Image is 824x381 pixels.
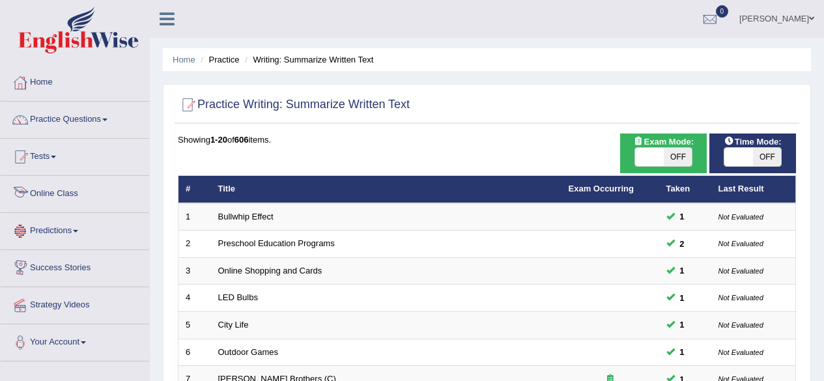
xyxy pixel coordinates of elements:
small: Not Evaluated [718,294,763,302]
a: Bullwhip Effect [218,212,274,221]
small: Not Evaluated [718,213,763,221]
a: Home [173,55,195,64]
span: You can still take this question [675,318,690,332]
span: You can still take this question [675,237,690,251]
li: Practice [197,53,239,66]
span: You can still take this question [675,291,690,305]
a: Exam Occurring [569,184,634,193]
td: 4 [178,285,211,312]
span: Time Mode: [719,135,787,148]
div: Show exams occurring in exams [620,134,707,173]
a: LED Bulbs [218,292,258,302]
th: # [178,176,211,203]
a: Outdoor Games [218,347,279,357]
a: Predictions [1,213,149,246]
a: Strategy Videos [1,287,149,320]
small: Not Evaluated [718,321,763,329]
th: Title [211,176,561,203]
td: 2 [178,231,211,258]
td: 1 [178,203,211,231]
a: Practice Questions [1,102,149,134]
li: Writing: Summarize Written Text [242,53,373,66]
small: Not Evaluated [718,348,763,356]
span: You can still take this question [675,210,690,223]
th: Last Result [711,176,796,203]
a: City Life [218,320,249,330]
span: You can still take this question [675,264,690,277]
span: OFF [664,148,692,166]
a: Home [1,64,149,97]
small: Not Evaluated [718,240,763,247]
a: Your Account [1,324,149,357]
a: Preschool Education Programs [218,238,335,248]
span: You can still take this question [675,345,690,359]
h2: Practice Writing: Summarize Written Text [178,95,410,115]
a: Success Stories [1,250,149,283]
b: 1-20 [210,135,227,145]
td: 3 [178,257,211,285]
div: Showing of items. [178,134,796,146]
a: Online Shopping and Cards [218,266,322,275]
td: 5 [178,312,211,339]
span: 0 [716,5,729,18]
span: Exam Mode: [629,135,699,148]
small: Not Evaluated [718,267,763,275]
a: Online Class [1,176,149,208]
b: 606 [234,135,249,145]
td: 6 [178,339,211,366]
span: OFF [753,148,782,166]
th: Taken [659,176,711,203]
a: Tests [1,139,149,171]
